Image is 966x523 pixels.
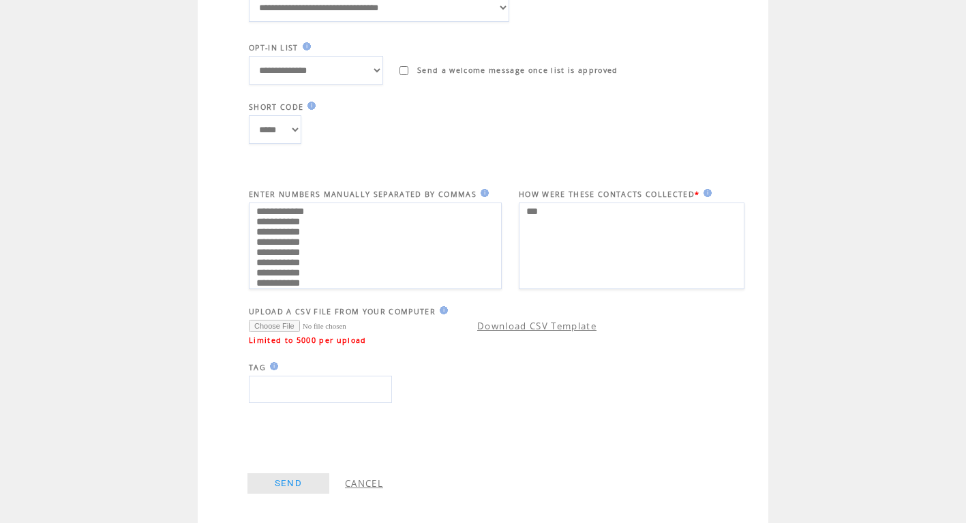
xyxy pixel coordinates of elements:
[417,65,618,75] span: Send a welcome message once list is approved
[249,335,367,345] span: Limited to 5000 per upload
[477,189,489,197] img: help.gif
[345,477,383,490] a: CANCEL
[266,362,278,370] img: help.gif
[249,43,299,53] span: OPT-IN LIST
[303,102,316,110] img: help.gif
[436,306,448,314] img: help.gif
[299,42,311,50] img: help.gif
[519,190,695,199] span: HOW WERE THESE CONTACTS COLLECTED
[699,189,712,197] img: help.gif
[249,102,303,112] span: SHORT CODE
[249,363,266,372] span: TAG
[249,190,477,199] span: ENTER NUMBERS MANUALLY SEPARATED BY COMMAS
[247,473,329,494] a: SEND
[249,307,436,316] span: UPLOAD A CSV FILE FROM YOUR COMPUTER
[477,320,597,332] a: Download CSV Template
